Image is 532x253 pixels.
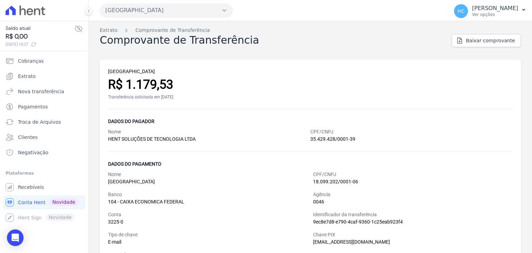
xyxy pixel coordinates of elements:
button: [GEOGRAPHIC_DATA] [100,3,233,17]
a: Comprovante de Transferência [135,27,210,34]
div: Agência [313,191,513,198]
a: Extrato [3,69,86,83]
div: Banco [108,191,308,198]
span: Nova transferência [18,88,64,95]
a: Conta Hent Novidade [3,195,86,209]
div: 3225-0 [108,218,308,226]
div: 104 - CAIXA ECONOMICA FEDERAL [108,198,308,206]
a: Recebíveis [3,180,86,194]
div: 0046 [313,198,513,206]
span: Novidade [50,198,78,206]
a: Pagamentos [3,100,86,114]
span: [DATE] 14:27 [6,41,74,47]
div: Nome [108,171,308,178]
a: Nova transferência [3,85,86,98]
a: Baixar comprovante [452,34,521,47]
div: Identificador da transferência [313,211,513,218]
span: Clientes [18,134,37,141]
div: Nome [108,128,310,136]
button: HC [PERSON_NAME] Ver opções [449,1,532,21]
span: R$ 0,00 [6,32,74,41]
a: Negativação [3,146,86,159]
div: Conta [108,211,308,218]
span: Saldo atual [6,25,74,32]
span: Cobranças [18,58,44,64]
div: [GEOGRAPHIC_DATA] [108,178,308,185]
div: Tipo de chave [108,231,308,238]
span: Conta Hent [18,199,45,206]
nav: Breadcrumb [100,27,521,34]
div: [EMAIL_ADDRESS][DOMAIN_NAME] [313,238,513,246]
div: CPF/CNPJ [310,128,513,136]
div: E-mail [108,238,308,246]
div: Chave PIX [313,231,513,238]
span: Baixar comprovante [466,37,515,44]
nav: Sidebar [6,54,83,225]
span: Extrato [18,73,36,80]
span: Recebíveis [18,184,44,191]
div: 35.429.428/0001-39 [310,136,513,143]
span: HC [458,9,464,14]
div: 9ec8e7d8-e790-4caf-9360-1c25eab923f4 [313,218,513,226]
div: CPF/CNPJ [313,171,513,178]
div: R$ 1.179,53 [108,75,513,94]
div: Open Intercom Messenger [7,229,24,246]
p: Ver opções [472,12,518,17]
a: Extrato [100,27,117,34]
span: Troca de Arquivos [18,119,61,125]
a: Troca de Arquivos [3,115,86,129]
span: Negativação [18,149,48,156]
div: Transferência solicitada em [DATE] [108,94,513,100]
a: Cobranças [3,54,86,68]
div: HENT SOLUÇÕES DE TECNOLOGIA LTDA [108,136,310,143]
h2: Comprovante de Transferência [100,34,259,46]
div: Dados do pagador [108,117,513,125]
div: Plataformas [6,169,83,177]
div: 18.099.202/0001-06 [313,178,513,185]
p: [PERSON_NAME] [472,5,518,12]
div: Dados do pagamento [108,160,513,168]
a: Clientes [3,130,86,144]
div: [GEOGRAPHIC_DATA] [108,68,513,75]
span: Pagamentos [18,103,48,110]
